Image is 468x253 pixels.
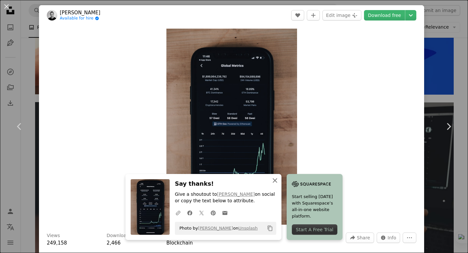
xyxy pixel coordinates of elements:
[287,174,343,240] a: Start selling [DATE] with Squarespace’s all-in-one website platform.Start A Free Trial
[47,233,60,239] h3: Views
[429,95,468,158] a: Next
[364,10,405,20] a: Download free
[405,10,416,20] button: Choose download size
[166,29,297,225] button: Zoom in on this image
[377,233,400,243] button: Stats about this image
[388,233,396,243] span: Info
[357,233,370,243] span: Share
[307,10,320,20] button: Add to Collection
[217,192,255,197] a: [PERSON_NAME]
[292,179,331,189] img: file-1705255347840-230a6ab5bca9image
[176,223,258,233] span: Photo by on
[198,226,233,231] a: [PERSON_NAME]
[292,224,337,235] div: Start A Free Trial
[322,10,361,20] button: Edit image
[107,233,132,239] h3: Downloads
[219,206,231,219] a: Share over email
[175,191,276,204] p: Give a shoutout to on social or copy the text below to attribute.
[291,10,304,20] button: Like
[175,179,276,189] h3: Say thanks!
[207,206,219,219] a: Share on Pinterest
[166,29,297,225] img: a cell phone with a graph on the screen
[60,16,100,21] a: Available for hire
[60,9,100,16] a: [PERSON_NAME]
[196,206,207,219] a: Share on Twitter
[47,240,67,246] span: 249,158
[107,240,121,246] span: 2,466
[166,240,193,246] a: Blockchain
[184,206,196,219] a: Share on Facebook
[238,226,257,231] a: Unsplash
[47,10,57,20] img: Go to Behnam Norouzi's profile
[265,223,276,234] button: Copy to clipboard
[346,233,374,243] button: Share this image
[292,193,337,220] span: Start selling [DATE] with Squarespace’s all-in-one website platform.
[403,233,416,243] button: More Actions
